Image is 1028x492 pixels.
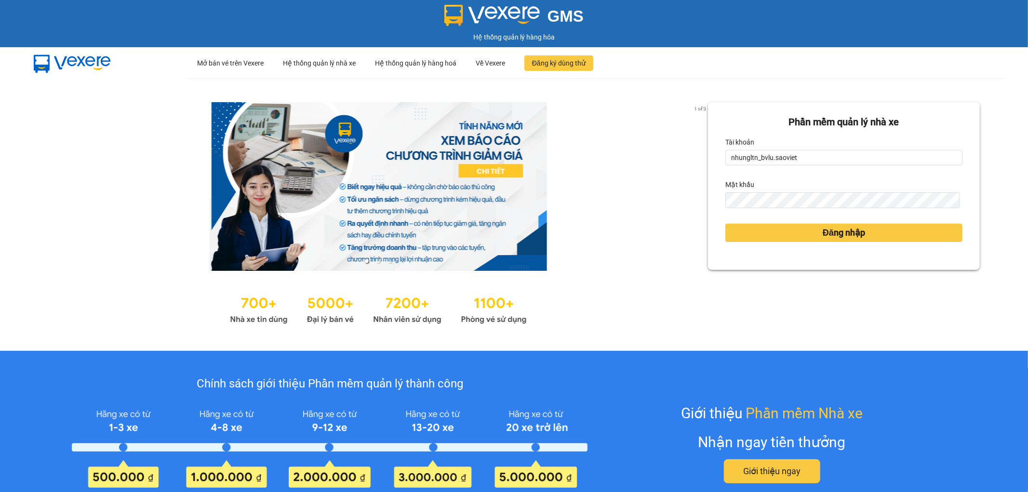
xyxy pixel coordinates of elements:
span: Giới thiệu ngay [743,465,801,478]
img: logo 2 [444,5,540,26]
div: Về Vexere [476,48,505,79]
span: GMS [547,7,584,25]
div: Hệ thống quản lý hàng hoá [375,48,456,79]
input: Mật khẩu [725,192,960,208]
p: 1 of 3 [691,102,708,115]
div: Phần mềm quản lý nhà xe [725,115,962,130]
span: Đăng nhập [823,226,865,239]
div: Chính sách giới thiệu Phần mềm quản lý thành công [72,375,587,393]
button: previous slide / item [48,102,62,271]
button: Đăng nhập [725,224,962,242]
span: Đăng ký dùng thử [532,58,586,68]
a: GMS [444,14,584,22]
li: slide item 2 [376,259,380,263]
div: Nhận ngay tiền thưởng [698,431,846,453]
div: Hệ thống quản lý nhà xe [283,48,356,79]
img: Statistics.png [230,290,527,327]
label: Mật khẩu [725,177,754,192]
button: Giới thiệu ngay [724,459,820,483]
button: next slide / item [694,102,708,271]
li: slide item 1 [365,259,369,263]
img: mbUUG5Q.png [24,47,120,79]
button: Đăng ký dùng thử [524,55,593,71]
div: Giới thiệu [681,402,863,425]
div: Hệ thống quản lý hàng hóa [2,32,1026,42]
img: policy-intruduce-detail.png [72,405,587,488]
input: Tài khoản [725,150,962,165]
span: Phần mềm Nhà xe [746,402,863,425]
label: Tài khoản [725,134,754,150]
div: Mở bán vé trên Vexere [197,48,264,79]
li: slide item 3 [388,259,392,263]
